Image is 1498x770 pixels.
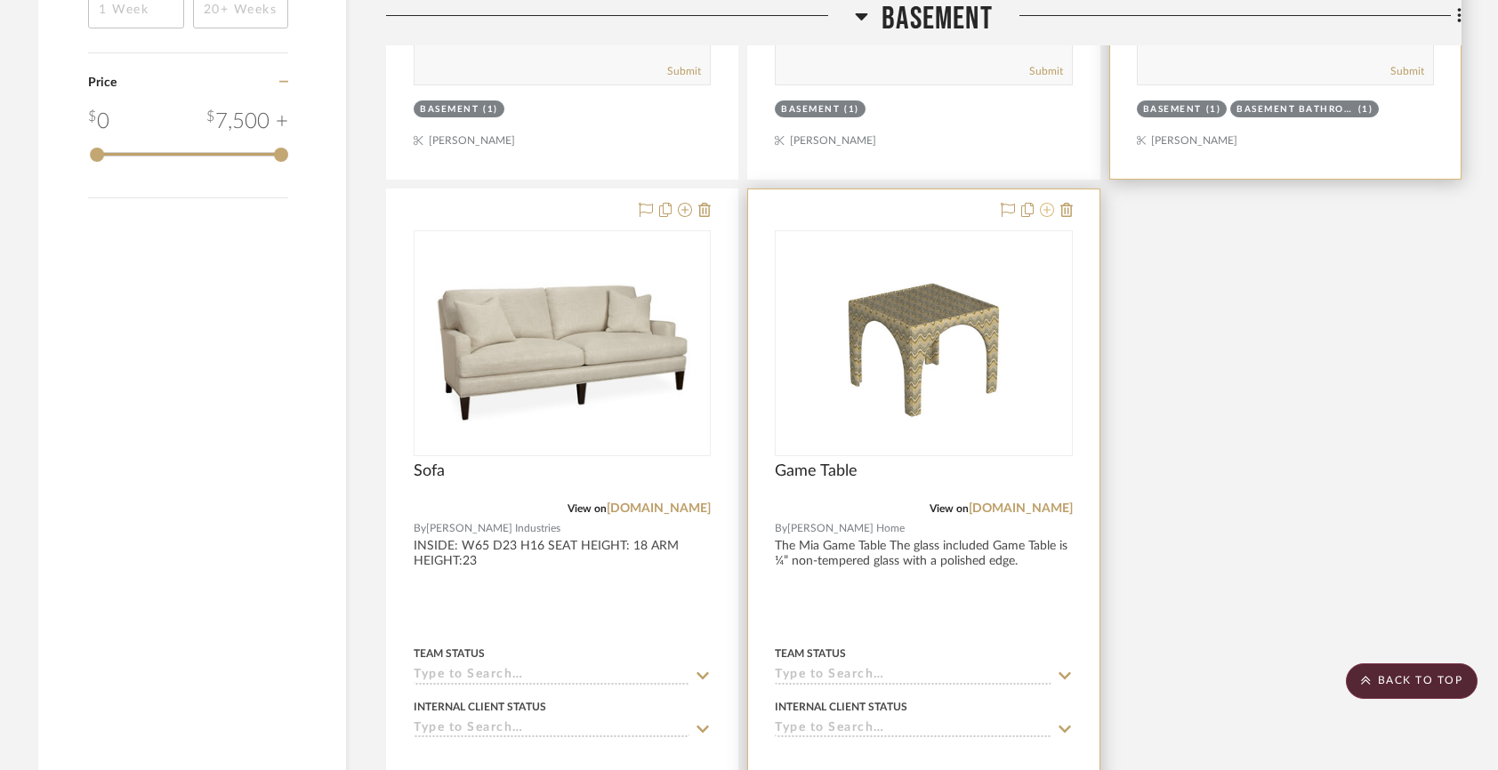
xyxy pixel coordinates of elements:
[1358,103,1373,116] div: (1)
[775,461,858,481] span: Game Table
[775,668,1051,685] input: Type to Search…
[414,668,689,685] input: Type to Search…
[483,103,498,116] div: (1)
[607,502,711,515] a: [DOMAIN_NAME]
[1029,63,1063,79] button: Submit
[420,103,479,116] div: Basement
[775,699,907,715] div: Internal Client Status
[781,103,840,116] div: Basement
[1206,103,1221,116] div: (1)
[88,106,109,138] div: 0
[426,520,560,537] span: [PERSON_NAME] Industries
[969,502,1073,515] a: [DOMAIN_NAME]
[414,646,485,662] div: Team Status
[787,520,905,537] span: [PERSON_NAME] Home
[88,76,117,89] span: Price
[775,520,787,537] span: By
[414,721,689,738] input: Type to Search…
[775,721,1051,738] input: Type to Search…
[930,503,969,514] span: View on
[206,106,288,138] div: 7,500 +
[414,520,426,537] span: By
[415,249,709,437] img: Sofa
[414,461,445,481] span: Sofa
[1236,103,1354,116] div: Basement Bathroom
[844,103,859,116] div: (1)
[1143,103,1202,116] div: Basement
[667,63,701,79] button: Submit
[1346,663,1478,699] scroll-to-top-button: BACK TO TOP
[775,646,846,662] div: Team Status
[776,231,1071,455] div: 0
[812,232,1035,454] img: Game Table
[568,503,607,514] span: View on
[1390,63,1424,79] button: Submit
[414,699,546,715] div: Internal Client Status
